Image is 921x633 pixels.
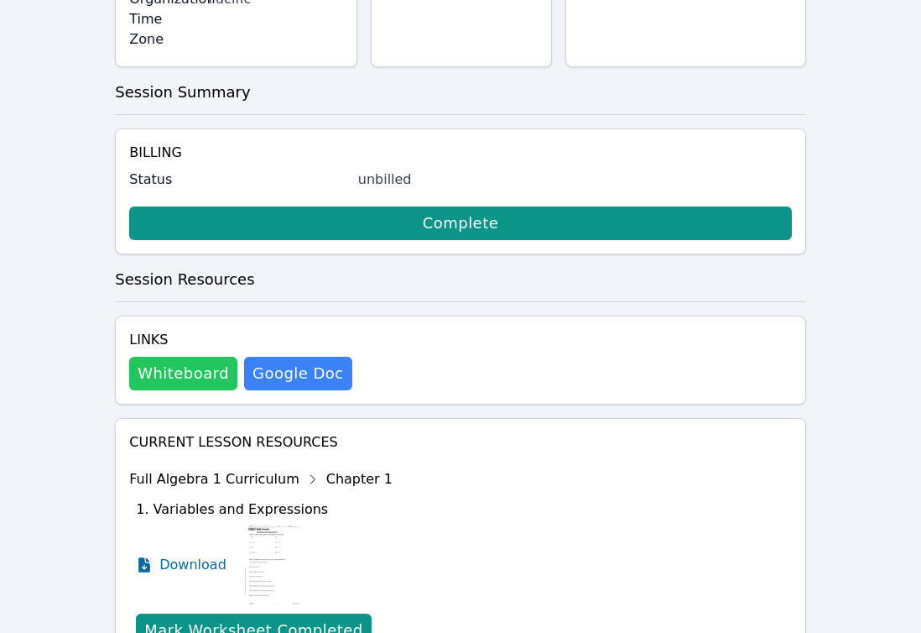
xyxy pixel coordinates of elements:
h3: Session Resources [115,268,806,291]
div: Full Algebra 1 Curriculum Chapter 1 [129,466,393,493]
a: Google Doc [244,357,351,390]
img: 1. Variables and Expressions [240,523,305,607]
h4: Billing [129,143,792,163]
a: Complete [129,207,792,240]
h4: Links [129,330,351,350]
a: Download [136,523,226,607]
h3: Session Summary [115,81,806,104]
span: 1. Variables and Expressions [136,501,328,517]
span: Download [159,555,226,575]
button: Whiteboard [129,357,237,390]
label: Status [129,170,348,190]
div: unbilled [358,170,792,190]
h4: Current Lesson Resources [129,432,792,453]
